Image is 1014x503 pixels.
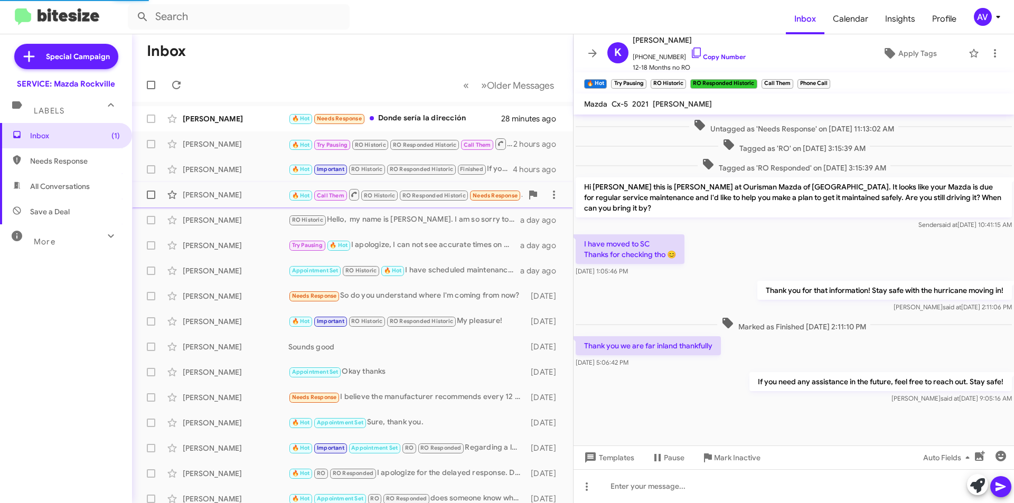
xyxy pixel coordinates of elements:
[364,192,395,199] span: RO Historic
[693,448,769,467] button: Mark Inactive
[923,448,974,467] span: Auto Fields
[584,79,607,89] small: 🔥 Hot
[183,392,288,403] div: [PERSON_NAME]
[292,419,310,426] span: 🔥 Hot
[786,4,824,34] a: Inbox
[183,468,288,479] div: [PERSON_NAME]
[183,291,288,301] div: [PERSON_NAME]
[855,44,963,63] button: Apply Tags
[393,141,456,148] span: RO Responded Historic
[288,137,513,150] div: Does 1:00 PM work for you?
[584,99,607,109] span: Mazda
[877,4,924,34] a: Insights
[288,391,525,403] div: I believe the manufacturer recommends every 12 months, but I appear to be receiving service reque...
[690,53,746,61] a: Copy Number
[402,192,466,199] span: RO Responded Historic
[183,215,288,225] div: [PERSON_NAME]
[757,281,1012,300] p: Thank you for that information! Stay safe with the hurricane moving in!
[288,467,525,479] div: I apologize for the delayed response. Did you still want to schedule an appointment for your vehi...
[288,264,520,277] div: I have scheduled maintenance for this afternoon.
[183,417,288,428] div: [PERSON_NAME]
[30,181,90,192] span: All Conversations
[292,318,310,325] span: 🔥 Hot
[633,34,746,46] span: [PERSON_NAME]
[520,215,565,225] div: a day ago
[513,139,565,149] div: 2 hours ago
[292,141,310,148] span: 🔥 Hot
[941,394,959,402] span: said at
[582,448,634,467] span: Templates
[351,166,382,173] span: RO Historic
[292,267,339,274] span: Appointment Set
[183,367,288,377] div: [PERSON_NAME]
[14,44,118,69] a: Special Campaign
[612,99,628,109] span: Cx-5
[525,443,565,453] div: [DATE]
[370,495,379,502] span: RO
[974,8,992,26] div: AV
[288,442,525,454] div: Regarding a loaner please feel free to schedule your appointment but please keep in mind that loa...
[405,444,414,451] span: RO
[718,138,870,154] span: Tagged as 'RO' on [DATE] 3:15:39 AM
[292,495,310,502] span: 🔥 Hot
[330,242,348,249] span: 🔥 Hot
[525,316,565,327] div: [DATE]
[288,239,520,251] div: I apologize, I can not see accurate times on my end. I would recommend calling the store at [PHON...
[513,164,565,175] div: 4 hours ago
[797,79,830,89] small: Phone Call
[918,221,1012,229] span: Sender [DATE] 10:41:15 AM
[460,166,483,173] span: Finished
[317,495,363,502] span: Appointment Set
[292,470,310,477] span: 🔥 Hot
[292,242,323,249] span: Try Pausing
[501,113,565,124] div: 28 minutes ago
[345,267,377,274] span: RO Historic
[525,417,565,428] div: [DATE]
[525,341,565,352] div: [DATE]
[288,214,520,226] div: Hello, my name is [PERSON_NAME]. I am so sorry to hear that! May I ask why the visit was disappoi...
[487,80,554,91] span: Older Messages
[183,265,288,276] div: [PERSON_NAME]
[525,291,565,301] div: [DATE]
[457,74,475,96] button: Previous
[288,315,525,327] div: My pleasure!
[351,444,398,451] span: Appointment Set
[292,444,310,451] span: 🔥 Hot
[653,99,712,109] span: [PERSON_NAME]
[924,4,965,34] a: Profile
[183,316,288,327] div: [PERSON_NAME]
[292,216,323,223] span: RO Historic
[939,221,957,229] span: said at
[46,51,110,62] span: Special Campaign
[576,267,628,275] span: [DATE] 1:05:46 PM
[288,163,513,175] div: If you need any assistance in the future, feel free to reach out. Stay safe!
[633,46,746,62] span: [PHONE_NUMBER]
[698,158,890,173] span: Tagged as 'RO Responded' on [DATE] 3:15:39 AM
[34,106,64,116] span: Labels
[915,448,982,467] button: Auto Fields
[473,192,518,199] span: Needs Response
[420,444,461,451] span: RO Responded
[292,166,310,173] span: 🔥 Hot
[824,4,877,34] a: Calendar
[288,188,522,201] div: And they were over $100
[943,303,961,311] span: said at
[576,336,721,355] p: Thank you we are far inland thankfully
[574,448,643,467] button: Templates
[128,4,350,30] input: Search
[386,495,427,502] span: RO Responded
[351,318,382,325] span: RO Historic
[525,468,565,479] div: [DATE]
[520,240,565,251] div: a day ago
[651,79,686,89] small: RO Historic
[292,394,337,401] span: Needs Response
[898,44,937,63] span: Apply Tags
[390,318,453,325] span: RO Responded Historic
[30,156,120,166] span: Needs Response
[690,79,757,89] small: RO Responded Historic
[183,443,288,453] div: [PERSON_NAME]
[762,79,793,89] small: Call Them
[525,367,565,377] div: [DATE]
[183,113,288,124] div: [PERSON_NAME]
